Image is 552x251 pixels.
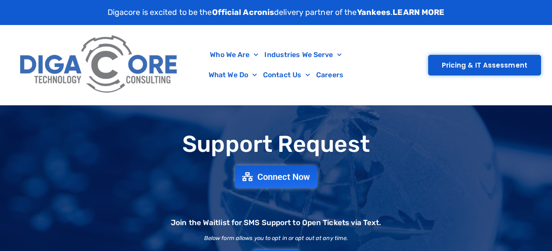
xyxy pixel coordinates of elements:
a: What We Do [206,65,260,85]
h2: Join the Waitlist for SMS Support to Open Tickets via Text. [171,219,381,226]
img: Digacore Logo [15,29,183,100]
strong: Yankees [357,7,391,17]
nav: Menu [188,45,364,85]
a: Pricing & IT Assessment [428,55,541,75]
h1: Support Request [4,132,548,157]
a: Connect Now [235,165,317,188]
a: Careers [313,65,346,85]
a: LEARN MORE [393,7,444,17]
a: Who We Are [207,45,261,65]
span: Pricing & IT Assessment [442,62,527,68]
a: Contact Us [260,65,313,85]
a: Industries We Serve [261,45,345,65]
strong: Official Acronis [212,7,274,17]
h2: Below form allows you to opt in or opt out at any time. [204,235,348,241]
p: Digacore is excited to be the delivery partner of the . [108,7,445,18]
span: Connect Now [257,172,310,181]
